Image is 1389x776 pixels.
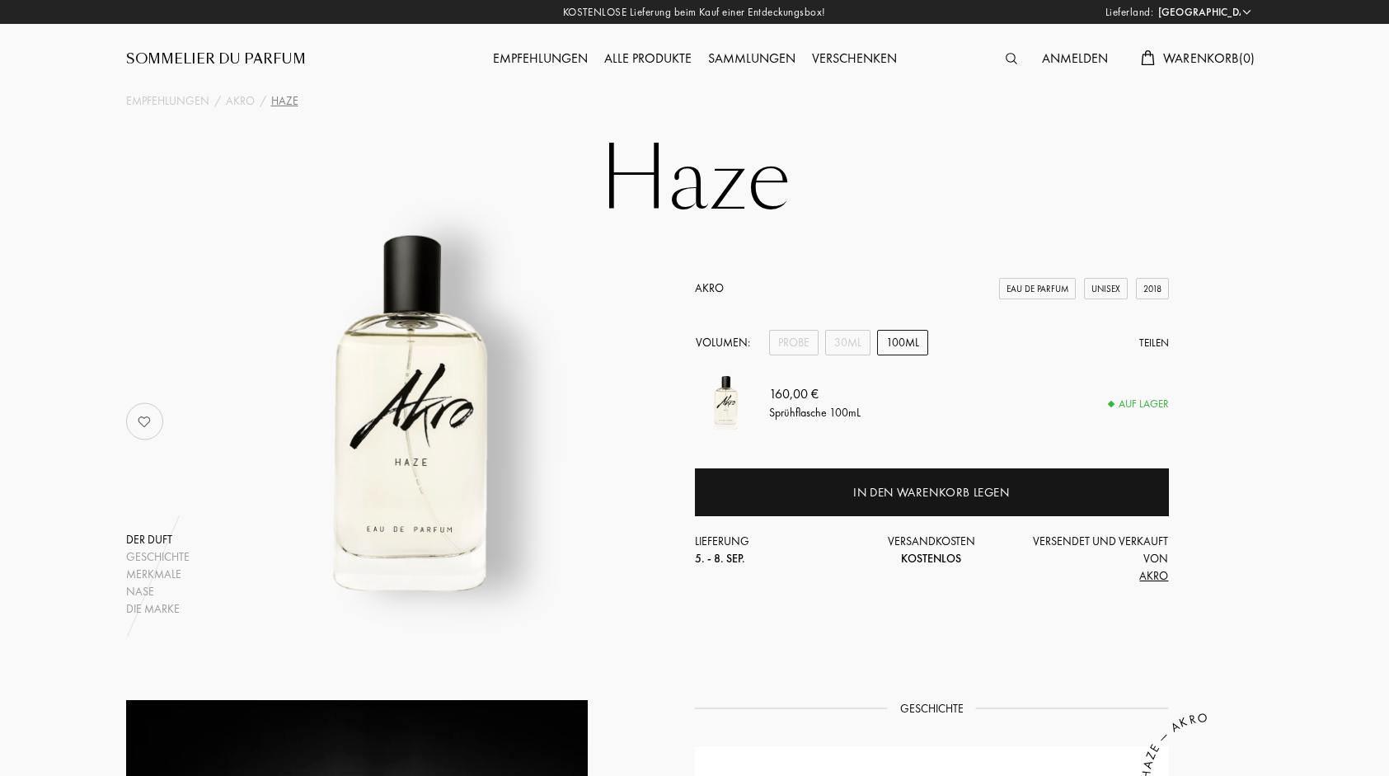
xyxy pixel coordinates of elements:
[695,280,724,295] a: Akro
[126,548,190,566] div: Geschichte
[695,533,853,567] div: Lieferung
[1141,50,1154,65] img: cart.svg
[853,483,1009,502] div: In den Warenkorb legen
[1084,278,1128,300] div: Unisex
[596,49,700,70] div: Alle Produkte
[877,330,928,355] div: 100mL
[901,551,961,566] span: Kostenlos
[126,600,190,618] div: Die Marke
[804,49,905,67] a: Verschenken
[1034,49,1116,67] a: Anmelden
[1139,335,1169,351] div: Teilen
[695,330,759,355] div: Volumen:
[1011,533,1169,585] div: Versendet und verkauft von
[769,404,861,421] div: Sprühflasche 100mL
[1136,278,1169,300] div: 2018
[769,384,861,404] div: 160,00 €
[999,278,1076,300] div: Eau de Parfum
[126,566,190,583] div: Merkmale
[206,209,614,618] img: Haze Akro
[1034,49,1116,70] div: Anmelden
[485,49,596,67] a: Empfehlungen
[260,92,266,110] div: /
[695,372,757,434] img: Haze Akro
[1139,568,1168,583] span: Akro
[1105,4,1154,21] span: Lieferland:
[214,92,221,110] div: /
[271,92,298,110] div: Haze
[126,49,306,69] a: Sommelier du Parfum
[1241,6,1253,18] img: arrow_w.png
[485,49,596,70] div: Empfehlungen
[1109,396,1169,412] div: Auf Lager
[700,49,804,70] div: Sammlungen
[852,533,1011,567] div: Versandkosten
[804,49,905,70] div: Verschenken
[825,330,870,355] div: 30mL
[126,92,209,110] a: Empfehlungen
[596,49,700,67] a: Alle Produkte
[283,135,1107,226] h1: Haze
[126,531,190,548] div: Der Duft
[1006,53,1017,64] img: search_icn.svg
[695,551,745,566] span: 5. - 8. Sep.
[700,49,804,67] a: Sammlungen
[126,583,190,600] div: Nase
[1163,49,1255,67] span: Warenkorb ( 0 )
[769,330,819,355] div: Probe
[226,92,255,110] a: Akro
[128,405,161,438] img: no_like_p.png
